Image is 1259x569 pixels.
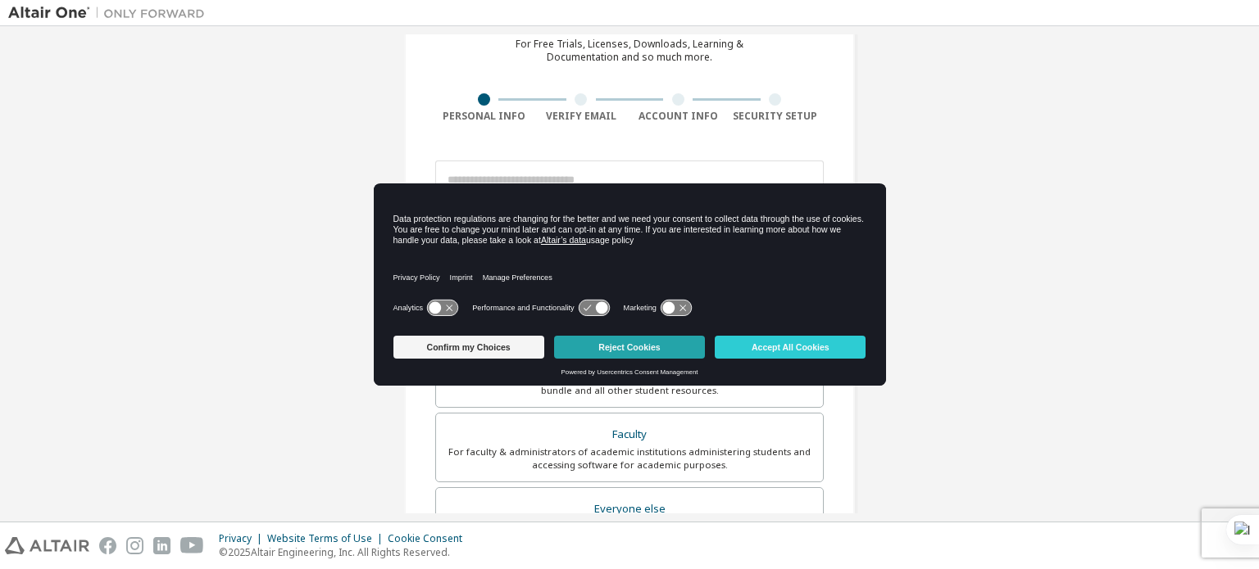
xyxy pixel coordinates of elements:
[727,110,825,123] div: Security Setup
[8,5,213,21] img: Altair One
[388,532,472,545] div: Cookie Consent
[180,537,204,554] img: youtube.svg
[516,38,743,64] div: For Free Trials, Licenses, Downloads, Learning & Documentation and so much more.
[435,110,533,123] div: Personal Info
[219,545,472,559] p: © 2025 Altair Engineering, Inc. All Rights Reserved.
[99,537,116,554] img: facebook.svg
[126,537,143,554] img: instagram.svg
[446,498,813,521] div: Everyone else
[446,445,813,472] div: For faculty & administrators of academic institutions administering students and accessing softwa...
[267,532,388,545] div: Website Terms of Use
[219,532,267,545] div: Privacy
[629,110,727,123] div: Account Info
[5,537,89,554] img: altair_logo.svg
[153,537,170,554] img: linkedin.svg
[446,423,813,446] div: Faculty
[533,110,630,123] div: Verify Email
